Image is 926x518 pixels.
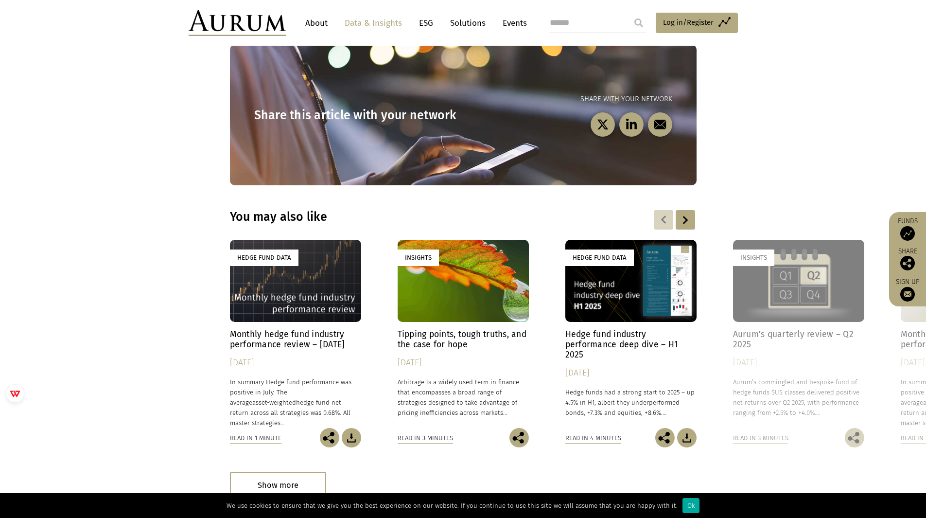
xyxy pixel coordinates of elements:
[900,287,915,302] img: Sign up to our newsletter
[445,14,490,32] a: Solutions
[230,377,361,429] p: In summary Hedge fund performance was positive in July. The average hedge fund net return across ...
[900,256,915,270] img: Share this post
[320,428,339,447] img: Share this post
[230,240,361,428] a: Hedge Fund Data Monthly hedge fund industry performance review – [DATE] [DATE] In summary Hedge f...
[398,240,529,428] a: Insights Tipping points, tough truths, and the case for hope [DATE] Arbitrage is a widely used te...
[398,356,529,370] div: [DATE]
[894,248,921,270] div: Share
[565,250,634,266] div: Hedge Fund Data
[565,366,697,380] div: [DATE]
[655,428,675,447] img: Share this post
[656,13,738,33] a: Log in/Register
[733,356,864,370] div: [DATE]
[733,433,788,444] div: Read in 3 minutes
[230,356,361,370] div: [DATE]
[230,210,571,224] h3: You may also like
[398,377,529,418] p: Arbitrage is a widely used term in finance that encompasses a broad range of strategies designed ...
[254,108,463,123] h3: Share this article with your network
[682,498,699,513] div: Ok
[596,118,609,130] img: twitter-black.svg
[894,217,921,241] a: Funds
[398,433,453,444] div: Read in 3 minutes
[565,433,621,444] div: Read in 4 minutes
[230,329,361,350] h4: Monthly hedge fund industry performance review – [DATE]
[663,17,714,28] span: Log in/Register
[230,433,281,444] div: Read in 1 minute
[340,14,407,32] a: Data & Insights
[398,250,439,266] div: Insights
[629,13,648,33] input: Submit
[625,118,637,130] img: linkedin-black.svg
[509,428,529,447] img: Share this post
[230,472,326,499] div: Show more
[230,250,298,266] div: Hedge Fund Data
[189,10,286,36] img: Aurum
[498,14,527,32] a: Events
[733,377,864,418] p: Aurum’s commingled and bespoke fund of hedge funds $US classes delivered positive net returns ove...
[677,428,697,447] img: Download Article
[845,428,864,447] img: Share this post
[733,329,864,350] h4: Aurum’s quarterly review – Q2 2025
[414,14,438,32] a: ESG
[398,329,529,350] h4: Tipping points, tough truths, and the case for hope
[300,14,332,32] a: About
[252,399,296,406] span: asset-weighted
[565,329,697,360] h4: Hedge fund industry performance deep dive – H1 2025
[894,278,921,302] a: Sign up
[565,240,697,428] a: Hedge Fund Data Hedge fund industry performance deep dive – H1 2025 [DATE] Hedge funds had a stro...
[565,387,697,418] p: Hedge funds had a strong start to 2025 – up 4.5% in H1, albeit they underperformed bonds, +7.3% a...
[733,250,774,266] div: Insights
[654,118,666,130] img: email-black.svg
[900,226,915,241] img: Access Funds
[463,93,672,105] p: Share with your network
[342,428,361,447] img: Download Article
